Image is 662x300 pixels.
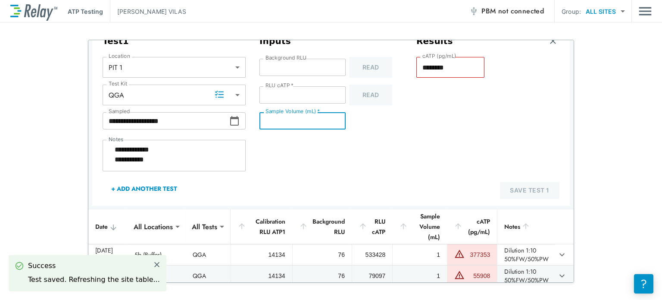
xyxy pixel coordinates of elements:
iframe: Resource center [634,274,653,294]
div: Success [28,261,160,271]
button: + Add Another Test [103,178,186,199]
img: Drawer Icon [639,3,652,19]
div: Calibration RLU ATP1 [237,216,285,237]
div: 14134 [238,272,285,280]
td: Dilution 1:10 50%FW/50%PW [497,265,555,286]
td: Dilution 1:10 50%FW/50%PW [497,244,555,265]
h3: Results [416,36,453,47]
td: 5b (Buffer) [128,244,186,265]
p: Group: [562,7,581,16]
div: RLU cATP [359,216,385,237]
div: All Tests [186,218,223,235]
button: expand row [555,268,569,283]
div: All Locations [128,218,179,235]
label: cATP (pg/mL) [422,53,456,59]
div: 14134 [238,250,285,259]
h3: Inputs [259,36,403,47]
button: expand row [555,247,569,262]
img: LuminUltra Relay [10,2,57,21]
td: QGA [186,244,231,265]
label: Background RLU [265,55,306,61]
label: Location [109,53,130,59]
img: Offline Icon [469,7,478,16]
span: PBM [481,5,544,17]
label: Test Kit [109,81,128,87]
div: PIT 1 [103,59,246,76]
label: RLU cATP [265,82,294,88]
button: PBM not connected [466,3,547,20]
td: QGA [186,265,231,286]
span: not connected [498,6,544,16]
div: Test saved. Refreshing the site table... [28,275,160,285]
div: 79097 [359,272,385,280]
label: Notes [109,136,123,142]
div: cATP (pg/mL) [454,216,490,237]
h3: Test 1 [103,36,246,47]
img: Warning [454,249,465,259]
button: Main menu [639,3,652,19]
img: Remove [549,37,557,45]
img: Close Icon [153,261,161,268]
div: Sample Volume (mL) [399,211,440,242]
div: 55908 [467,272,490,280]
label: Sample Volume (mL) [265,108,320,114]
div: 76 [300,250,345,259]
div: Background RLU [299,216,345,237]
div: 377353 [467,250,490,259]
img: Success [15,262,24,270]
div: 533428 [359,250,385,259]
div: Notes [504,221,548,232]
p: [PERSON_NAME] VILAS [117,7,186,16]
input: Choose date, selected date is Aug 27, 2025 [103,112,229,129]
div: 1 [400,250,440,259]
div: 1 [400,272,440,280]
label: Sampled [109,108,130,114]
div: QGA [103,86,246,104]
img: Warning [454,270,465,280]
div: 76 [300,272,345,280]
p: ATP Testing [68,7,103,16]
th: Date [88,209,128,244]
div: [DATE] 10:00 PM [95,246,121,263]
